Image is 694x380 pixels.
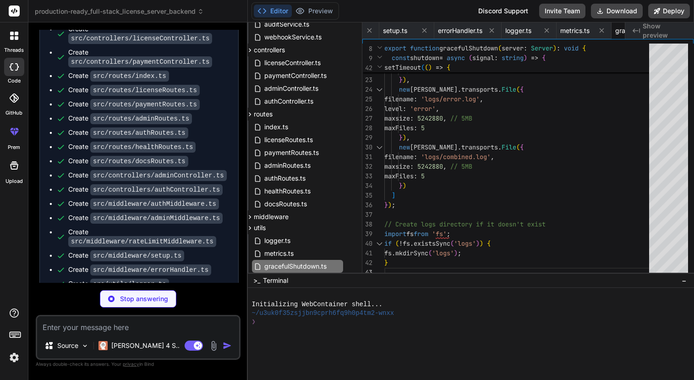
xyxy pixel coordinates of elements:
[362,104,372,114] div: 26
[362,248,372,258] div: 41
[68,114,192,123] div: Create
[68,85,200,95] div: Create
[123,361,139,367] span: privacy
[421,63,425,72] span: (
[414,124,417,132] span: :
[362,75,372,85] div: 23
[373,143,385,152] div: Click to collapse the range.
[428,249,432,257] span: (
[421,95,480,103] span: 'logs/error.log'
[472,54,494,62] span: signal
[6,350,22,365] img: settings
[520,85,524,94] span: {
[524,54,527,62] span: )
[516,143,520,151] span: (
[399,239,403,248] span: !
[362,152,372,162] div: 31
[263,57,322,68] span: licenseController.ts
[263,83,319,94] span: adminController.ts
[392,54,410,62] span: const
[68,185,223,194] div: Create
[362,162,372,171] div: 32
[362,44,372,54] span: 8
[461,143,498,151] span: transports
[414,95,417,103] span: :
[68,171,227,180] div: Create
[362,200,372,210] div: 36
[399,133,403,142] span: }
[414,230,428,238] span: from
[487,239,491,248] span: {
[373,239,385,248] div: Click to collapse the range.
[90,184,223,195] code: src/controllers/authController.ts
[421,124,425,132] span: 5
[417,162,443,171] span: 5242880
[263,248,295,259] span: metrics.ts
[428,63,432,72] span: )
[417,114,443,122] span: 5242880
[362,171,372,181] div: 33
[68,128,188,138] div: Create
[362,133,372,143] div: 29
[502,44,524,52] span: server
[90,213,223,224] code: src/middleware/adminMiddleware.ts
[68,227,229,246] div: Create
[263,160,311,171] span: adminRoutes.ts
[384,239,392,248] span: if
[392,191,395,199] span: ]
[384,162,410,171] span: maxsize
[57,341,78,350] p: Source
[111,341,180,350] p: [PERSON_NAME] 4 S..
[648,4,690,18] button: Deploy
[81,342,89,350] img: Pick Models
[384,105,403,113] span: level
[502,85,516,94] span: File
[443,114,447,122] span: ,
[450,239,454,248] span: (
[90,113,192,124] code: src/routes/adminRoutes.ts
[582,44,586,52] span: {
[542,54,546,62] span: {
[263,32,322,43] span: webhookService.ts
[395,249,428,257] span: mkdirSync
[8,143,20,151] label: prem
[98,341,108,350] img: Claude 4 Sonnet
[498,143,502,151] span: .
[438,26,482,35] span: errorHandler.ts
[447,230,450,238] span: ;
[362,268,372,277] div: 43
[399,76,403,84] span: }
[406,230,414,238] span: fs
[4,46,24,54] label: threads
[498,85,502,94] span: .
[68,56,212,67] code: src/controllers/paymentController.ts
[384,114,410,122] span: maxsize
[458,85,461,94] span: .
[399,85,410,94] span: new
[531,44,553,52] span: Server
[410,239,414,248] span: .
[403,76,406,84] span: )
[90,170,227,181] code: src/controllers/adminController.ts
[68,199,219,209] div: Create
[362,191,372,200] div: 35
[432,230,447,238] span: 'fs'
[263,147,320,158] span: paymentRoutes.ts
[502,54,524,62] span: string
[388,201,392,209] span: )
[447,54,465,62] span: async
[447,63,450,72] span: {
[480,239,483,248] span: )
[414,153,417,161] span: :
[68,251,184,260] div: Create
[68,265,211,275] div: Create
[461,85,498,94] span: transports
[362,85,372,94] div: 24
[414,239,450,248] span: existsSync
[406,76,410,84] span: ,
[90,279,169,290] code: src/utils/logger.ts
[395,239,399,248] span: (
[539,4,585,18] button: Invite Team
[362,114,372,123] div: 27
[491,153,494,161] span: ,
